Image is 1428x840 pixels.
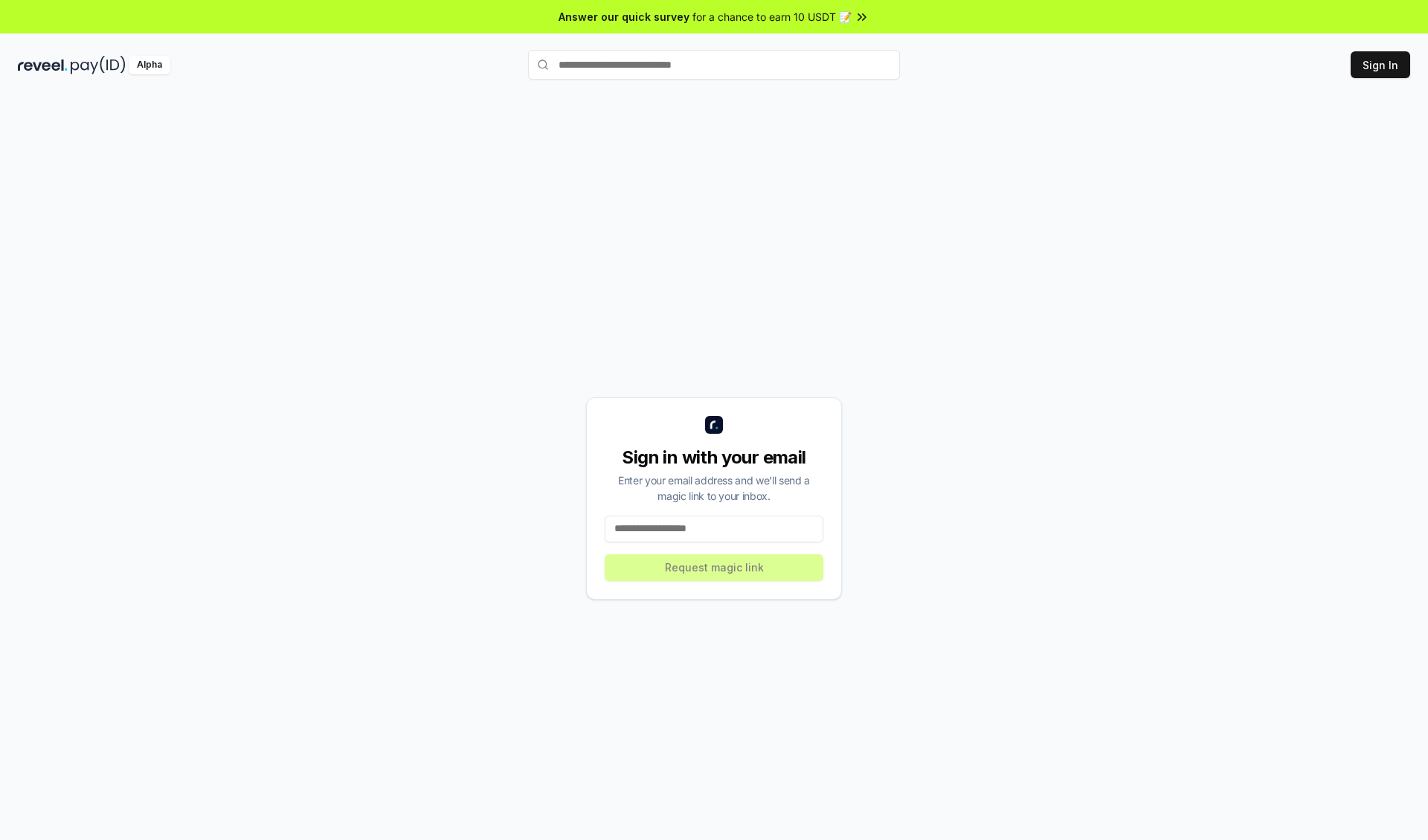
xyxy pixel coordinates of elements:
div: Enter your email address and we’ll send a magic link to your inbox. [605,472,823,504]
div: Alpha [129,56,170,74]
img: pay_id [71,56,126,74]
div: Sign in with your email [605,446,823,469]
img: reveel_dark [18,56,68,74]
span: Answer our quick survey [559,9,689,25]
span: for a chance to earn 10 USDT 📝 [692,9,852,25]
img: logo_small [705,416,723,434]
button: Sign In [1351,51,1410,78]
